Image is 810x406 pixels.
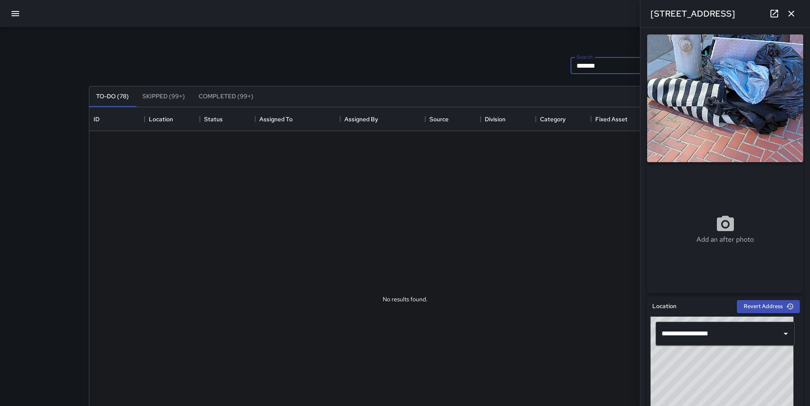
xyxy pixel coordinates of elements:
div: ID [94,107,99,131]
div: Location [145,107,200,131]
div: Assigned To [259,107,293,131]
div: Status [200,107,255,131]
button: Completed (99+) [192,86,260,107]
div: Assigned To [255,107,340,131]
div: Location [149,107,173,131]
button: Skipped (99+) [136,86,192,107]
div: Division [480,107,536,131]
div: Fixed Asset [595,107,628,131]
div: Fixed Asset [591,107,646,131]
div: Assigned By [344,107,378,131]
div: ID [89,107,145,131]
div: Assigned By [340,107,425,131]
div: Category [536,107,591,131]
div: Status [204,107,223,131]
div: Source [429,107,449,131]
label: Search [577,53,593,60]
button: To-Do (78) [89,86,136,107]
div: Division [485,107,506,131]
div: Category [540,107,566,131]
div: Source [425,107,480,131]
